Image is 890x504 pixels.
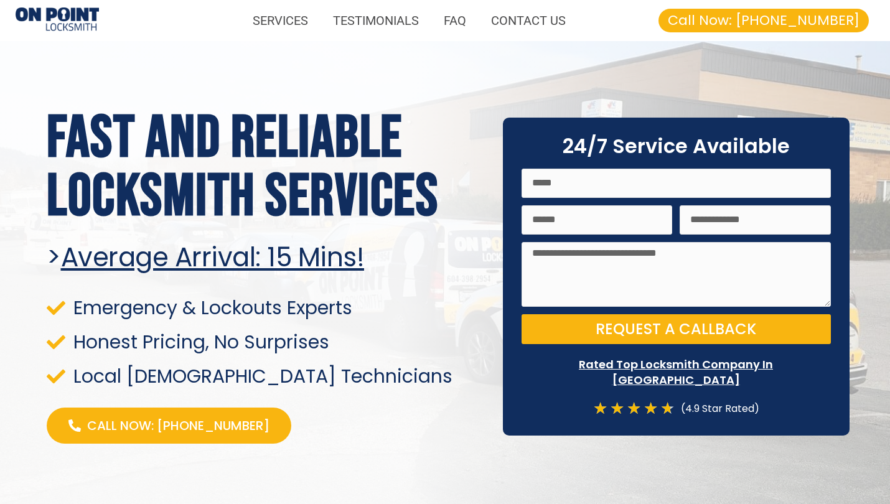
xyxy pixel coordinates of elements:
span: Call Now: [PHONE_NUMBER] [87,417,269,434]
div: 4.7/5 [593,400,675,417]
nav: Menu [111,6,578,35]
a: TESTIMONIALS [321,6,431,35]
h1: Fast and reliable locksmith services [47,110,487,226]
i: ★ [644,400,658,417]
a: FAQ [431,6,479,35]
span: Call Now: [PHONE_NUMBER] [668,14,860,27]
img: Proximity Locksmiths 1 [16,7,99,33]
a: Call Now: [PHONE_NUMBER] [47,408,291,444]
button: Request a Callback [522,314,831,344]
span: Request a Callback [596,322,756,337]
h2: 24/7 Service Available [522,136,831,156]
u: Average arrival: 15 Mins! [61,239,365,276]
span: Honest Pricing, No Surprises [70,334,329,350]
a: SERVICES [240,6,321,35]
i: ★ [627,400,641,417]
a: CONTACT US [479,6,578,35]
span: Local [DEMOGRAPHIC_DATA] Technicians [70,368,452,385]
span: Emergency & Lockouts Experts [70,299,352,316]
i: ★ [660,400,675,417]
i: ★ [593,400,607,417]
h2: > [47,242,487,273]
div: (4.9 Star Rated) [675,400,759,417]
a: Call Now: [PHONE_NUMBER] [658,9,869,32]
i: ★ [610,400,624,417]
form: On Point Locksmith [522,169,831,352]
p: Rated Top Locksmith Company In [GEOGRAPHIC_DATA] [522,357,831,388]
